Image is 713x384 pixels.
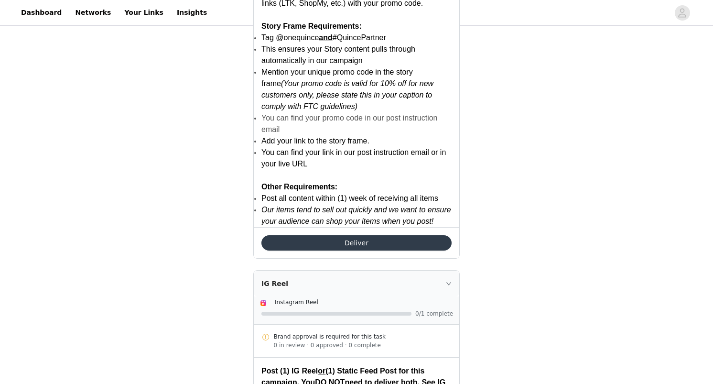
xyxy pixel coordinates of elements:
a: Networks [69,2,117,23]
strong: Other Requirements: [261,183,337,191]
a: Insights [171,2,213,23]
div: icon: rightIG Reel [254,271,459,296]
span: Add your link to the story frame. [261,137,369,145]
img: Instagram Reels Icon [259,299,267,307]
span: You can find your link in our post instruction email or in your live URL [261,148,446,168]
a: Your Links [119,2,169,23]
a: Dashboard [15,2,67,23]
span: This ensures your Story content pulls through automatically in our campaign [261,45,415,65]
strong: Story Frame Requirements: [261,22,362,30]
span: Tag @onequince #QuincePartner [261,33,386,42]
em: Our items tend to sell out quickly and we want to ensure your audience can shop your items when y... [261,206,451,225]
i: icon: right [446,281,452,286]
strong: and [319,33,332,42]
button: Deliver [261,235,452,251]
div: avatar [678,5,687,21]
div: 0 in review · 0 approved · 0 complete [274,341,452,350]
em: (Your promo code is valid for 10% off for new customers only, please state this in your caption t... [261,79,433,110]
div: Brand approval is required for this task [274,332,452,341]
span: Post all content within (1) week of receiving all items [261,194,438,202]
span: or [318,367,325,375]
span: 0/1 complete [415,311,454,317]
span: Instagram Reel [275,299,318,306]
span: You can find your promo code in our post instruction email [261,114,438,133]
span: Mention your unique promo code in the story frame [261,68,433,110]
